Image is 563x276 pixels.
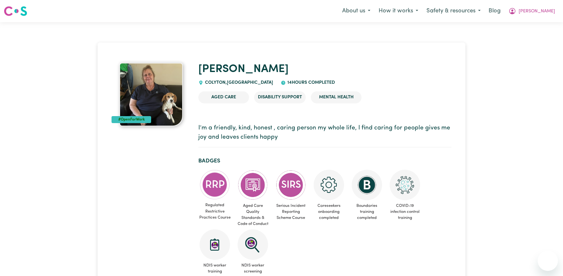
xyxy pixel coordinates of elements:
[314,170,344,200] img: CS Academy: Careseekers Onboarding course completed
[286,80,335,85] span: 14 hours completed
[198,124,451,142] p: I’m a friendly, kind, honest , caring person my whole life, I find caring for people gives me joy...
[112,63,191,126] a: Cherie's profile picture'#OpenForWork
[203,80,273,85] span: COLYTON , [GEOGRAPHIC_DATA]
[238,229,268,260] img: NDIS Worker Screening Verified
[338,4,374,18] button: About us
[236,200,269,230] span: Aged Care Quality Standards & Code of Conduct
[504,4,559,18] button: My Account
[276,170,306,200] img: CS Academy: Serious Incident Reporting Scheme course completed
[485,4,504,18] a: Blog
[311,91,361,103] li: Mental Health
[350,200,383,224] span: Boundaries training completed
[4,4,27,18] a: Careseekers logo
[112,116,151,123] div: #OpenForWork
[422,4,485,18] button: Safety & resources
[274,200,307,224] span: Serious Incident Reporting Scheme Course
[198,158,451,164] h2: Badges
[390,170,420,200] img: CS Academy: COVID-19 Infection Control Training course completed
[538,251,558,271] iframe: Button to launch messaging window
[200,229,230,260] img: CS Academy: Introduction to NDIS Worker Training course completed
[198,200,231,223] span: Regulated Restrictive Practices Course
[198,64,289,75] a: [PERSON_NAME]
[352,170,382,200] img: CS Academy: Boundaries in care and support work course completed
[519,8,555,15] span: [PERSON_NAME]
[200,170,230,200] img: CS Academy: Regulated Restrictive Practices course completed
[254,91,306,103] li: Disability Support
[198,91,249,103] li: Aged Care
[312,200,345,224] span: Careseekers onboarding completed
[238,170,268,200] img: CS Academy: Aged Care Quality Standards & Code of Conduct course completed
[374,4,422,18] button: How it works
[119,63,183,126] img: Cherie
[388,200,421,224] span: COVID-19 infection control training
[4,5,27,17] img: Careseekers logo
